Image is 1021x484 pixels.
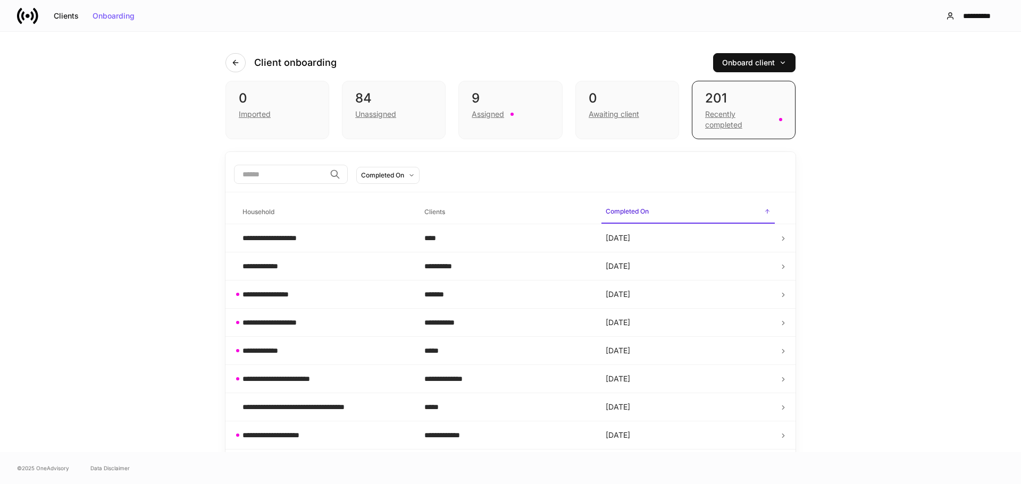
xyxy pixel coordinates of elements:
[589,109,639,120] div: Awaiting client
[90,464,130,472] a: Data Disclaimer
[692,81,796,139] div: 201Recently completed
[472,90,549,107] div: 9
[342,81,446,139] div: 84Unassigned
[589,90,666,107] div: 0
[597,421,779,449] td: [DATE]
[575,81,679,139] div: 0Awaiting client
[239,90,316,107] div: 0
[722,59,786,66] div: Onboard client
[54,12,79,20] div: Clients
[17,464,69,472] span: © 2025 OneAdvisory
[420,201,593,223] span: Clients
[472,109,504,120] div: Assigned
[597,224,779,252] td: [DATE]
[705,90,782,107] div: 201
[601,201,775,224] span: Completed On
[254,56,337,69] h4: Client onboarding
[705,109,773,130] div: Recently completed
[606,206,649,216] h6: Completed On
[93,12,135,20] div: Onboarding
[597,252,779,281] td: [DATE]
[238,201,412,223] span: Household
[239,109,271,120] div: Imported
[597,393,779,421] td: [DATE]
[361,170,404,180] div: Completed On
[355,109,396,120] div: Unassigned
[713,53,796,72] button: Onboard client
[458,81,562,139] div: 9Assigned
[242,207,274,217] h6: Household
[356,167,420,184] button: Completed On
[597,281,779,309] td: [DATE]
[597,337,779,365] td: [DATE]
[597,449,779,478] td: [DATE]
[355,90,432,107] div: 84
[597,309,779,337] td: [DATE]
[424,207,445,217] h6: Clients
[225,81,329,139] div: 0Imported
[47,7,86,24] button: Clients
[597,365,779,393] td: [DATE]
[86,7,141,24] button: Onboarding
